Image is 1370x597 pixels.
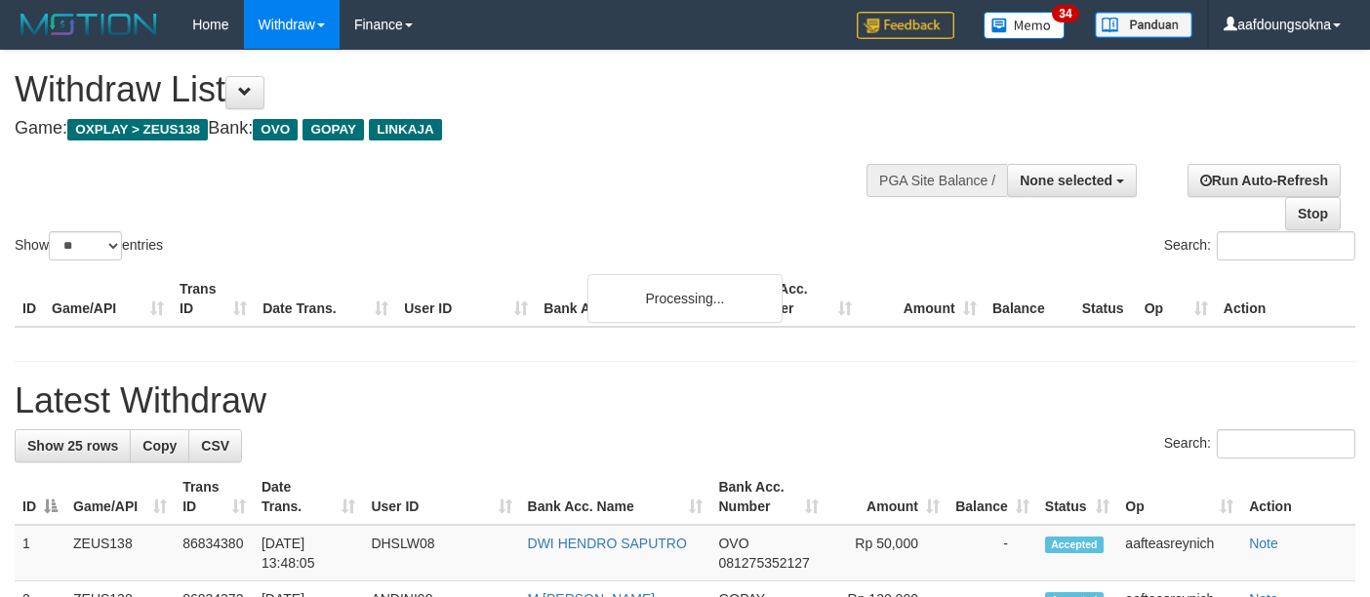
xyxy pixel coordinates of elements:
td: [DATE] 13:48:05 [254,525,363,581]
span: Show 25 rows [27,438,118,454]
a: Stop [1285,197,1341,230]
th: Date Trans. [255,271,396,327]
input: Search: [1217,231,1355,260]
a: DWI HENDRO SAPUTRO [528,536,687,551]
th: Trans ID [172,271,255,327]
label: Search: [1164,429,1355,458]
img: Feedback.jpg [857,12,954,39]
th: Op: activate to sort column ascending [1117,469,1241,525]
span: Copy [142,438,177,454]
th: Balance [985,271,1074,327]
td: 86834380 [175,525,254,581]
th: Game/API: activate to sort column ascending [65,469,175,525]
td: aafteasreynich [1117,525,1241,581]
th: Trans ID: activate to sort column ascending [175,469,254,525]
th: Status [1074,271,1137,327]
th: Game/API [44,271,172,327]
th: User ID: activate to sort column ascending [363,469,519,525]
span: OXPLAY > ZEUS138 [67,119,208,140]
th: Bank Acc. Name: activate to sort column ascending [520,469,711,525]
span: GOPAY [302,119,364,140]
span: LINKAJA [369,119,442,140]
th: Amount: activate to sort column ascending [826,469,947,525]
td: - [947,525,1037,581]
th: Balance: activate to sort column ascending [947,469,1037,525]
span: Accepted [1045,537,1104,553]
span: Copy 081275352127 to clipboard [718,555,809,571]
span: OVO [718,536,748,551]
th: Date Trans.: activate to sort column ascending [254,469,363,525]
a: CSV [188,429,242,462]
th: Amount [860,271,985,327]
h1: Withdraw List [15,70,894,109]
th: Op [1137,271,1216,327]
h4: Game: Bank: [15,119,894,139]
th: Action [1216,271,1355,327]
th: ID [15,271,44,327]
td: ZEUS138 [65,525,175,581]
th: Action [1241,469,1355,525]
th: Bank Acc. Number: activate to sort column ascending [710,469,826,525]
select: Showentries [49,231,122,260]
th: Bank Acc. Name [536,271,734,327]
a: Copy [130,429,189,462]
th: ID: activate to sort column descending [15,469,65,525]
input: Search: [1217,429,1355,458]
th: Bank Acc. Number [734,271,859,327]
span: OVO [253,119,298,140]
td: Rp 50,000 [826,525,947,581]
div: PGA Site Balance / [866,164,1007,197]
h1: Latest Withdraw [15,381,1355,420]
td: 1 [15,525,65,581]
label: Search: [1164,231,1355,260]
span: 34 [1052,5,1078,22]
label: Show entries [15,231,163,260]
img: Button%20Memo.svg [984,12,1066,39]
th: Status: activate to sort column ascending [1037,469,1118,525]
td: DHSLW08 [363,525,519,581]
div: Processing... [587,274,783,323]
img: panduan.png [1095,12,1192,38]
button: None selected [1007,164,1137,197]
span: CSV [201,438,229,454]
span: None selected [1020,173,1112,188]
a: Note [1249,536,1278,551]
a: Show 25 rows [15,429,131,462]
img: MOTION_logo.png [15,10,163,39]
th: User ID [396,271,536,327]
a: Run Auto-Refresh [1188,164,1341,197]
